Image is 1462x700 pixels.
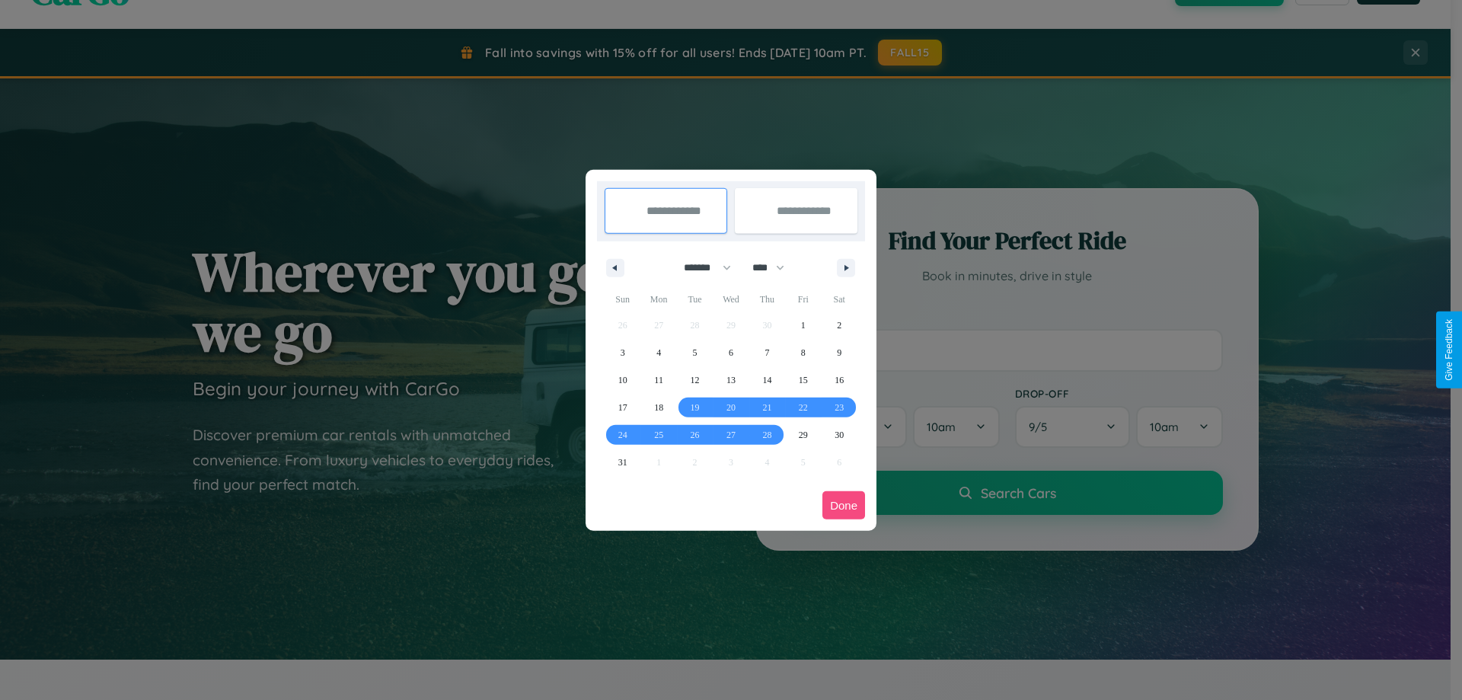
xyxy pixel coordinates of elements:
span: 4 [656,339,661,366]
span: 18 [654,394,663,421]
span: 22 [799,394,808,421]
span: 27 [726,421,736,449]
button: 23 [822,394,857,421]
span: Mon [640,287,676,312]
button: 19 [677,394,713,421]
span: 26 [691,421,700,449]
button: 7 [749,339,785,366]
button: 17 [605,394,640,421]
span: 7 [765,339,769,366]
button: 13 [713,366,749,394]
span: Sat [822,287,857,312]
button: 27 [713,421,749,449]
span: 25 [654,421,663,449]
span: Tue [677,287,713,312]
button: 31 [605,449,640,476]
span: 31 [618,449,627,476]
span: 28 [762,421,771,449]
span: Thu [749,287,785,312]
span: 20 [726,394,736,421]
button: 18 [640,394,676,421]
span: 11 [654,366,663,394]
span: 29 [799,421,808,449]
button: 8 [785,339,821,366]
button: 3 [605,339,640,366]
span: 9 [837,339,841,366]
button: 21 [749,394,785,421]
button: 24 [605,421,640,449]
span: 19 [691,394,700,421]
button: 2 [822,312,857,339]
span: 13 [726,366,736,394]
span: 5 [693,339,697,366]
span: 10 [618,366,627,394]
button: 22 [785,394,821,421]
button: 10 [605,366,640,394]
button: 1 [785,312,821,339]
button: 6 [713,339,749,366]
button: 5 [677,339,713,366]
button: 30 [822,421,857,449]
button: 12 [677,366,713,394]
span: 6 [729,339,733,366]
button: 28 [749,421,785,449]
div: Give Feedback [1444,319,1454,381]
span: 15 [799,366,808,394]
button: 26 [677,421,713,449]
span: 1 [801,312,806,339]
button: 25 [640,421,676,449]
span: 21 [762,394,771,421]
span: 14 [762,366,771,394]
span: Sun [605,287,640,312]
span: 24 [618,421,627,449]
button: 20 [713,394,749,421]
span: 3 [621,339,625,366]
span: 23 [835,394,844,421]
span: 8 [801,339,806,366]
span: Fri [785,287,821,312]
button: 14 [749,366,785,394]
button: 16 [822,366,857,394]
span: 12 [691,366,700,394]
span: 30 [835,421,844,449]
button: 9 [822,339,857,366]
span: 17 [618,394,627,421]
span: 16 [835,366,844,394]
span: Wed [713,287,749,312]
button: 11 [640,366,676,394]
button: 29 [785,421,821,449]
button: 4 [640,339,676,366]
span: 2 [837,312,841,339]
button: Done [822,491,865,519]
button: 15 [785,366,821,394]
